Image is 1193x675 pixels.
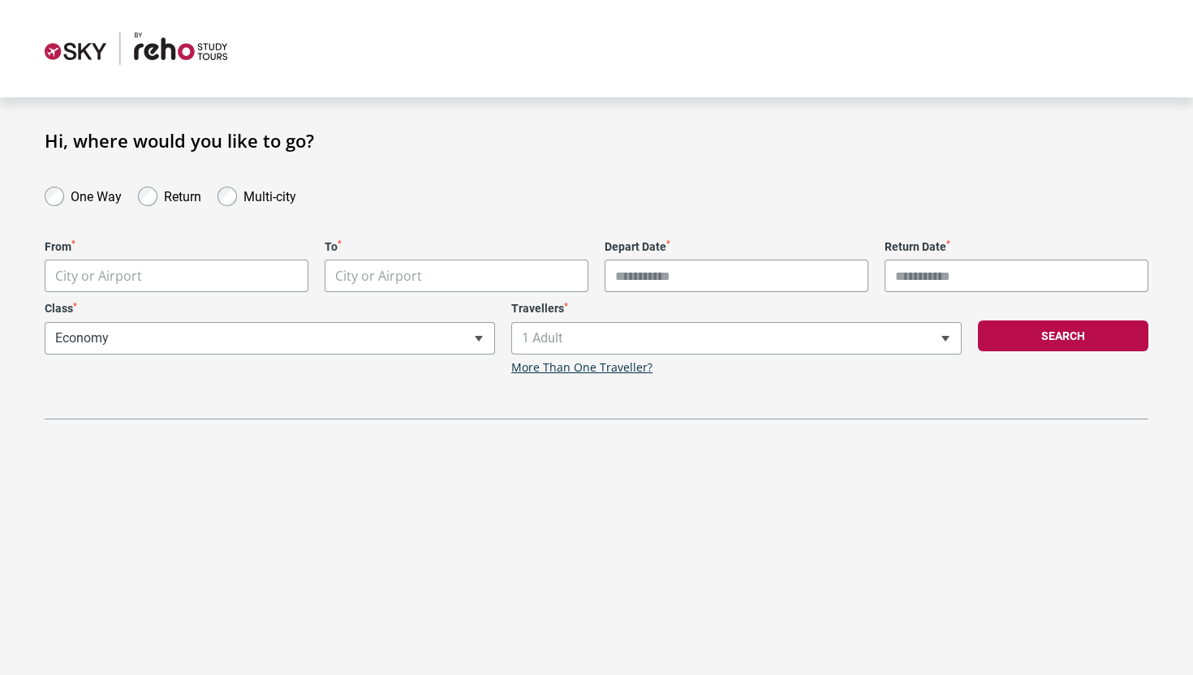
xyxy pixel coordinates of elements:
[45,323,494,354] span: Economy
[335,267,422,285] span: City or Airport
[243,185,296,204] label: Multi-city
[71,185,122,204] label: One Way
[325,260,588,292] span: City or Airport
[164,185,201,204] label: Return
[45,260,308,292] span: City or Airport
[978,320,1148,351] button: Search
[511,322,962,355] span: 1 Adult
[45,240,308,254] label: From
[325,240,588,254] label: To
[45,322,495,355] span: Economy
[605,240,868,254] label: Depart Date
[45,130,1148,151] h1: Hi, where would you like to go?
[885,240,1148,254] label: Return Date
[511,302,962,316] label: Travellers
[325,260,588,292] span: City or Airport
[511,361,652,375] a: More Than One Traveller?
[45,302,495,316] label: Class
[55,267,142,285] span: City or Airport
[512,323,961,354] span: 1 Adult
